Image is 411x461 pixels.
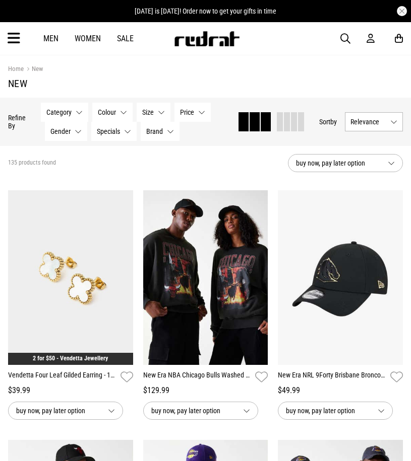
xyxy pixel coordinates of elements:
button: Relevance [345,112,403,131]
button: Specials [91,122,137,141]
span: Gender [50,127,71,135]
span: Colour [98,108,116,116]
a: Vendetta Four Leaf Gilded Earring - 18k Gold Plated [8,370,116,385]
button: Brand [141,122,180,141]
span: 135 products found [8,159,56,167]
a: New [24,65,43,74]
div: $49.99 [278,385,403,397]
button: Sortby [319,116,337,128]
a: 2 for $50 - Vendetta Jewellery [33,355,108,362]
span: buy now, pay later option [286,405,370,417]
span: Category [46,108,72,116]
span: Specials [97,127,120,135]
button: buy now, pay later option [143,402,258,420]
button: Category [41,103,88,122]
img: New Era Nrl 9forty Brisbane Broncos Black Gold Snapback Cap in Black [278,190,403,365]
span: Relevance [350,118,386,126]
button: buy now, pay later option [278,402,393,420]
span: by [330,118,337,126]
a: New Era NRL 9Forty Brisbane Broncos Black Gold Snapback Cap [278,370,386,385]
a: Men [43,34,58,43]
span: buy now, pay later option [16,405,100,417]
button: Size [137,103,170,122]
button: Price [174,103,211,122]
div: $129.99 [143,385,268,397]
p: Refine By [8,114,26,130]
div: $39.99 [8,385,133,397]
span: Price [180,108,194,116]
img: Vendetta Four Leaf Gilded Earring - 18k Gold Plated in White [8,190,133,365]
button: Colour [92,103,133,122]
h1: New [8,78,403,90]
button: buy now, pay later option [8,402,123,420]
a: Women [75,34,101,43]
span: buy now, pay later option [151,405,235,417]
a: New Era NBA Chicago Bulls Washed Graphic Crewneck Sweatshirt [143,370,252,385]
img: Redrat logo [173,31,240,46]
a: Sale [117,34,134,43]
span: Size [142,108,154,116]
span: Brand [146,127,163,135]
a: Home [8,65,24,72]
span: [DATE] is [DATE]! Order now to get your gifts in time [135,7,276,15]
img: New Era Nba Chicago Bulls Washed Graphic Crewneck Sweatshirt in Black [143,190,268,365]
button: buy now, pay later option [288,154,403,172]
button: Gender [45,122,87,141]
span: buy now, pay later option [296,157,380,169]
